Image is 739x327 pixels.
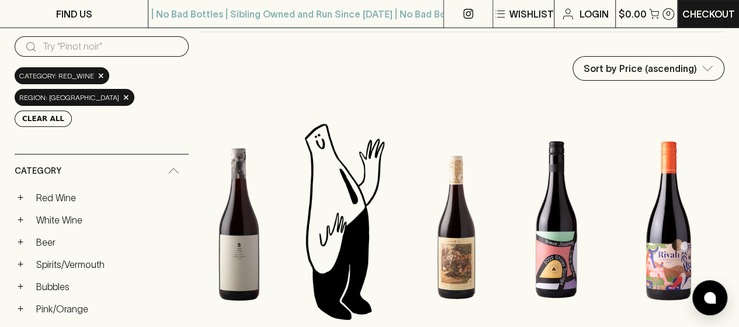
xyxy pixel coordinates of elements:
[31,232,189,252] a: Beer
[98,70,105,82] span: ×
[15,111,72,127] button: Clear All
[666,11,671,17] p: 0
[19,92,119,104] span: region: [GEOGRAPHIC_DATA]
[31,254,189,274] a: Spirits/Vermouth
[200,119,277,323] img: Tread Softly Pinot Noir 2023
[412,119,500,323] img: The Hare and the Tortoise Pinot Noir 2023
[15,236,26,248] button: +
[704,292,716,304] img: bubble-icon
[43,37,179,56] input: Try “Pinot noir”
[584,61,697,75] p: Sort by Price (ascending)
[682,7,735,21] p: Checkout
[123,91,130,104] span: ×
[619,7,647,21] p: $0.00
[15,154,189,188] div: Category
[31,188,189,208] a: Red Wine
[15,259,26,270] button: +
[573,57,724,80] div: Sort by Price (ascending)
[15,303,26,315] button: +
[31,299,189,319] a: Pink/Orange
[509,7,554,21] p: Wishlist
[15,214,26,226] button: +
[512,119,601,323] img: Seven Hill Brave Journey Shiraz Touriga 2022
[56,7,92,21] p: FIND US
[19,70,94,82] span: Category: red_wine
[612,119,724,323] img: Gill Estate Rivah Tempranillo 2024
[580,7,609,21] p: Login
[15,164,61,178] span: Category
[31,277,189,297] a: Bubbles
[31,210,189,230] a: White Wine
[15,281,26,292] button: +
[289,119,400,323] img: Blackhearts & Sparrows Man
[15,192,26,204] button: +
